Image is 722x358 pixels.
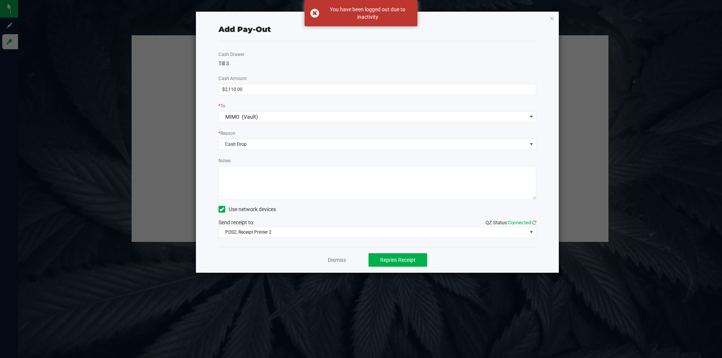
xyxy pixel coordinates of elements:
label: Cash Drawer [218,51,244,58]
label: Notes [218,157,231,164]
span: Cash Drop [219,139,527,150]
span: Reprint Receipt [380,257,416,263]
span: Cash Amount [218,76,247,81]
span: Connected [508,220,531,225]
span: MIMO [225,114,240,120]
label: Reason [218,130,235,137]
button: Reprint Receipt [369,253,427,267]
span: QZ Status: [485,220,536,225]
label: To [218,103,225,109]
a: Dismiss [328,256,346,264]
span: POS2, Receipt Printer 2 [219,227,527,237]
label: Use network devices [218,205,276,213]
span: (Vault) [242,114,258,120]
div: You have been logged out due to inactivity [323,6,412,21]
div: Add Pay-Out [218,24,271,35]
div: Till 3 [218,60,537,68]
span: Send receipt to: [218,219,254,225]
